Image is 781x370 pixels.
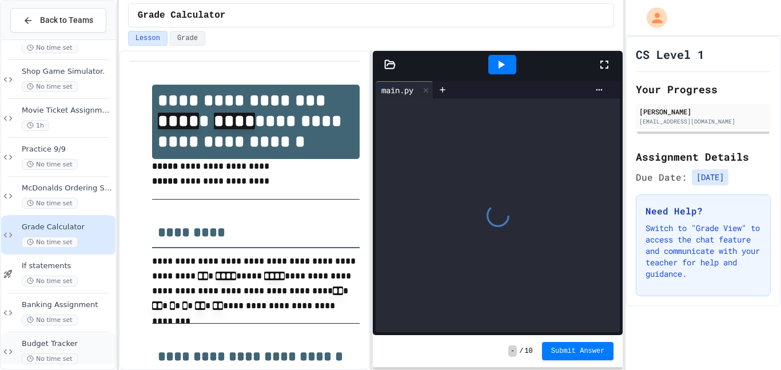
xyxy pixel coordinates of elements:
[636,46,704,62] h1: CS Level 1
[22,120,49,131] span: 1h
[635,5,670,31] div: My Account
[22,67,113,77] span: Shop Game Simulator.
[692,169,728,185] span: [DATE]
[22,145,113,154] span: Practice 9/9
[645,222,761,280] p: Switch to "Grade View" to access the chat feature and communicate with your teacher for help and ...
[22,261,113,271] span: If statements
[22,339,113,349] span: Budget Tracker
[508,345,517,357] span: -
[645,204,761,218] h3: Need Help?
[376,84,419,96] div: main.py
[40,14,93,26] span: Back to Teams
[551,347,605,356] span: Submit Answer
[128,31,168,46] button: Lesson
[636,81,771,97] h2: Your Progress
[519,347,523,356] span: /
[22,106,113,116] span: Movie Ticket Assignment
[22,159,78,170] span: No time set
[22,42,78,53] span: No time set
[376,81,433,98] div: main.py
[22,276,78,287] span: No time set
[170,31,205,46] button: Grade
[138,9,226,22] span: Grade Calculator
[22,81,78,92] span: No time set
[22,300,113,310] span: Banking Assignment
[639,117,767,126] div: [EMAIL_ADDRESS][DOMAIN_NAME]
[636,149,771,165] h2: Assignment Details
[542,342,614,360] button: Submit Answer
[22,184,113,193] span: McDonalds Ordering System
[639,106,767,117] div: [PERSON_NAME]
[524,347,532,356] span: 10
[22,198,78,209] span: No time set
[22,315,78,325] span: No time set
[636,170,687,184] span: Due Date:
[22,222,113,232] span: Grade Calculator
[22,353,78,364] span: No time set
[10,8,106,33] button: Back to Teams
[22,237,78,248] span: No time set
